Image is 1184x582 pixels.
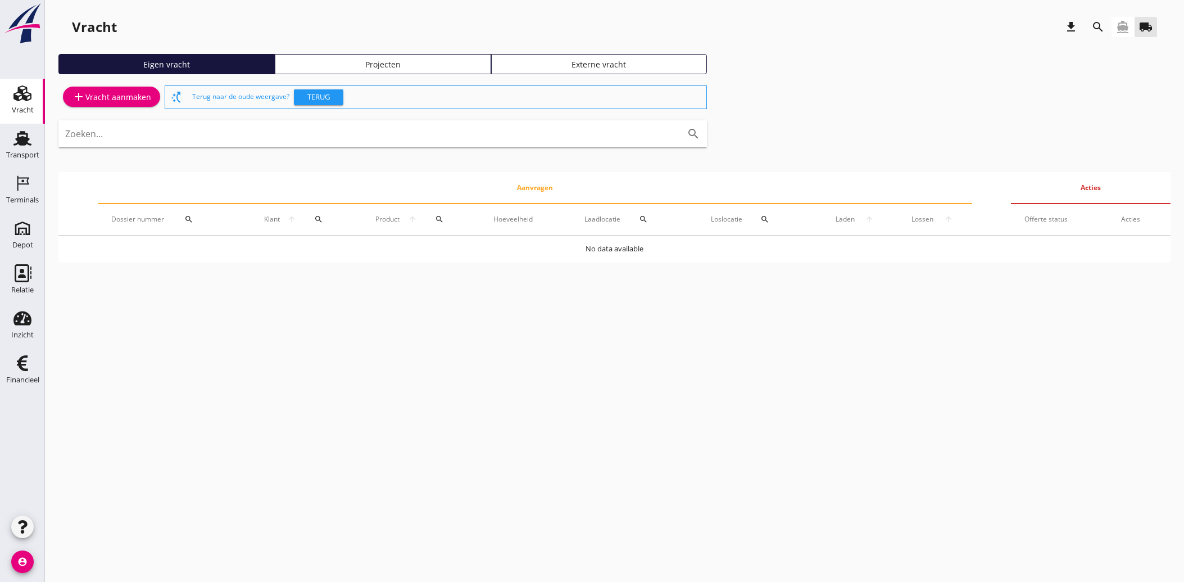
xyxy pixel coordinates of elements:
div: Terug naar de oude weergave? [192,86,702,109]
a: Projecten [275,54,491,74]
i: add [72,90,85,103]
i: arrow_upward [284,215,300,224]
div: Vracht [72,18,117,36]
div: Externe vracht [496,58,702,70]
div: Hoeveelheid [493,214,557,224]
i: switch_access_shortcut [170,91,183,104]
div: Inzicht [11,331,34,339]
i: account_circle [11,551,34,573]
div: Transport [6,151,39,159]
img: logo-small.a267ee39.svg [2,3,43,44]
a: Vracht aanmaken [63,87,160,107]
div: Terminals [6,196,39,204]
th: Acties [1011,172,1171,204]
td: No data available [58,236,1171,263]
div: Depot [12,241,33,249]
i: search [639,215,648,224]
i: download [1064,20,1078,34]
span: Lossen [906,214,939,224]
i: search [760,215,769,224]
div: Eigen vracht [63,58,270,70]
th: Aanvragen [98,172,972,204]
div: Relatie [11,286,34,294]
span: Product [371,214,404,224]
div: Laadlocatie [584,206,684,233]
div: Terug [298,92,339,103]
div: Financieel [6,376,39,384]
div: Acties [1121,214,1157,224]
i: search [687,127,700,141]
i: arrow_upward [939,215,959,224]
div: Loslocatie [711,206,804,233]
input: Zoeken... [65,125,669,143]
i: search [1091,20,1105,34]
i: directions_boat [1116,20,1129,34]
div: Projecten [280,58,486,70]
a: Externe vracht [491,54,707,74]
span: Klant [261,214,284,224]
div: Offerte status [1024,214,1094,224]
div: Vracht aanmaken [72,90,151,103]
button: Terug [294,89,343,105]
i: search [184,215,193,224]
i: local_shipping [1139,20,1153,34]
span: Laden [831,214,860,224]
i: search [435,215,444,224]
i: arrow_upward [403,215,421,224]
div: Vracht [12,106,34,114]
div: Dossier nummer [111,206,234,233]
a: Eigen vracht [58,54,275,74]
i: arrow_upward [860,215,879,224]
i: search [314,215,323,224]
